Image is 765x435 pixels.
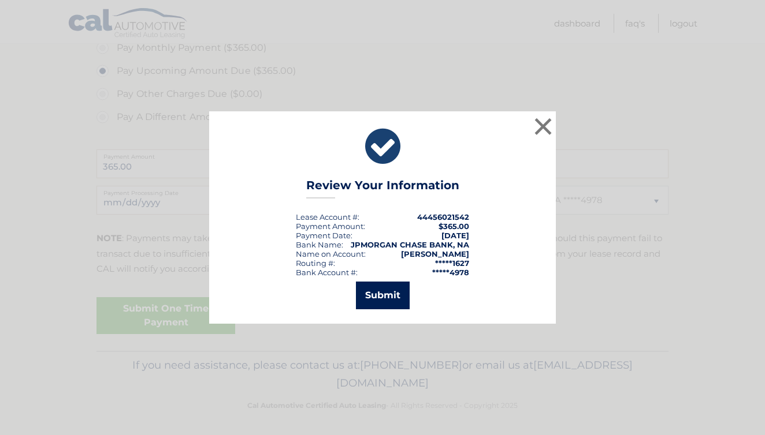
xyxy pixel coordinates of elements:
[356,282,410,309] button: Submit
[296,240,343,249] div: Bank Name:
[441,231,469,240] span: [DATE]
[296,222,365,231] div: Payment Amount:
[417,212,469,222] strong: 44456021542
[296,258,335,268] div: Routing #:
[296,249,366,258] div: Name on Account:
[296,231,352,240] div: :
[296,212,359,222] div: Lease Account #:
[439,222,469,231] span: $365.00
[532,115,555,138] button: ×
[401,249,469,258] strong: [PERSON_NAME]
[351,240,469,249] strong: JPMORGAN CHASE BANK, NA
[296,231,351,240] span: Payment Date
[306,178,459,198] h3: Review Your Information
[296,268,358,277] div: Bank Account #:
